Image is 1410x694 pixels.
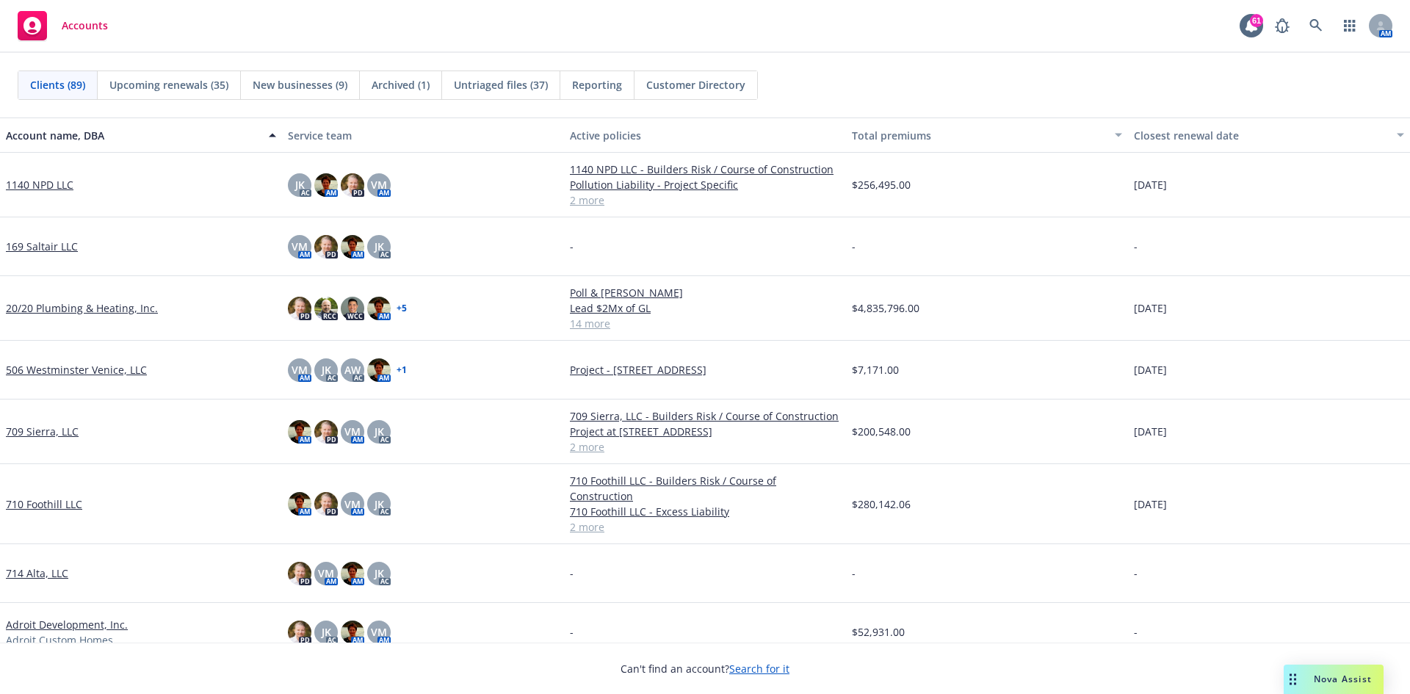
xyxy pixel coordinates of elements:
[1314,673,1372,685] span: Nova Assist
[1134,362,1167,377] span: [DATE]
[1268,11,1297,40] a: Report a Bug
[852,128,1106,143] div: Total premiums
[852,565,856,581] span: -
[570,239,574,254] span: -
[454,77,548,93] span: Untriaged files (37)
[6,424,79,439] a: 709 Sierra, LLC
[341,297,364,320] img: photo
[375,239,384,254] span: JK
[367,358,391,382] img: photo
[1134,424,1167,439] span: [DATE]
[341,562,364,585] img: photo
[1134,624,1138,640] span: -
[1134,496,1167,512] span: [DATE]
[1134,128,1388,143] div: Closest renewal date
[322,362,331,377] span: JK
[570,285,840,300] a: Poll & [PERSON_NAME]
[288,492,311,516] img: photo
[1134,177,1167,192] span: [DATE]
[852,177,911,192] span: $256,495.00
[1335,11,1364,40] a: Switch app
[570,504,840,519] a: 710 Foothill LLC - Excess Liability
[6,239,78,254] a: 169 Saltair LLC
[318,565,334,581] span: VM
[253,77,347,93] span: New businesses (9)
[292,362,308,377] span: VM
[6,362,147,377] a: 506 Westminster Venice, LLC
[6,632,113,648] span: Adroit Custom Homes
[314,297,338,320] img: photo
[344,496,361,512] span: VM
[6,128,260,143] div: Account name, DBA
[375,424,384,439] span: JK
[570,300,840,316] a: Lead $2Mx of GL
[570,162,840,177] a: 1140 NPD LLC - Builders Risk / Course of Construction
[1134,239,1138,254] span: -
[397,366,407,375] a: + 1
[367,297,391,320] img: photo
[570,519,840,535] a: 2 more
[570,177,840,192] a: Pollution Liability - Project Specific
[852,239,856,254] span: -
[1250,14,1263,27] div: 61
[397,304,407,313] a: + 5
[371,177,387,192] span: VM
[62,20,108,32] span: Accounts
[570,316,840,331] a: 14 more
[570,362,840,377] a: Project - [STREET_ADDRESS]
[292,239,308,254] span: VM
[846,118,1128,153] button: Total premiums
[1301,11,1331,40] a: Search
[1134,565,1138,581] span: -
[570,473,840,504] a: 710 Foothill LLC - Builders Risk / Course of Construction
[12,5,114,46] a: Accounts
[344,424,361,439] span: VM
[314,492,338,516] img: photo
[288,128,558,143] div: Service team
[288,420,311,444] img: photo
[1134,300,1167,316] span: [DATE]
[1284,665,1384,694] button: Nova Assist
[1284,665,1302,694] div: Drag to move
[570,624,574,640] span: -
[6,496,82,512] a: 710 Foothill LLC
[314,235,338,259] img: photo
[729,662,789,676] a: Search for it
[570,565,574,581] span: -
[288,562,311,585] img: photo
[1128,118,1410,153] button: Closest renewal date
[288,297,311,320] img: photo
[646,77,745,93] span: Customer Directory
[564,118,846,153] button: Active policies
[288,621,311,644] img: photo
[6,565,68,581] a: 714 Alta, LLC
[852,362,899,377] span: $7,171.00
[572,77,622,93] span: Reporting
[30,77,85,93] span: Clients (89)
[109,77,228,93] span: Upcoming renewals (35)
[6,617,128,632] a: Adroit Development, Inc.
[371,624,387,640] span: VM
[314,173,338,197] img: photo
[322,624,331,640] span: JK
[295,177,305,192] span: JK
[570,128,840,143] div: Active policies
[852,300,919,316] span: $4,835,796.00
[6,300,158,316] a: 20/20 Plumbing & Heating, Inc.
[852,624,905,640] span: $52,931.00
[341,173,364,197] img: photo
[372,77,430,93] span: Archived (1)
[282,118,564,153] button: Service team
[852,496,911,512] span: $280,142.06
[570,408,840,424] a: 709 Sierra, LLC - Builders Risk / Course of Construction
[852,424,911,439] span: $200,548.00
[621,661,789,676] span: Can't find an account?
[375,496,384,512] span: JK
[570,424,840,439] a: Project at [STREET_ADDRESS]
[344,362,361,377] span: AW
